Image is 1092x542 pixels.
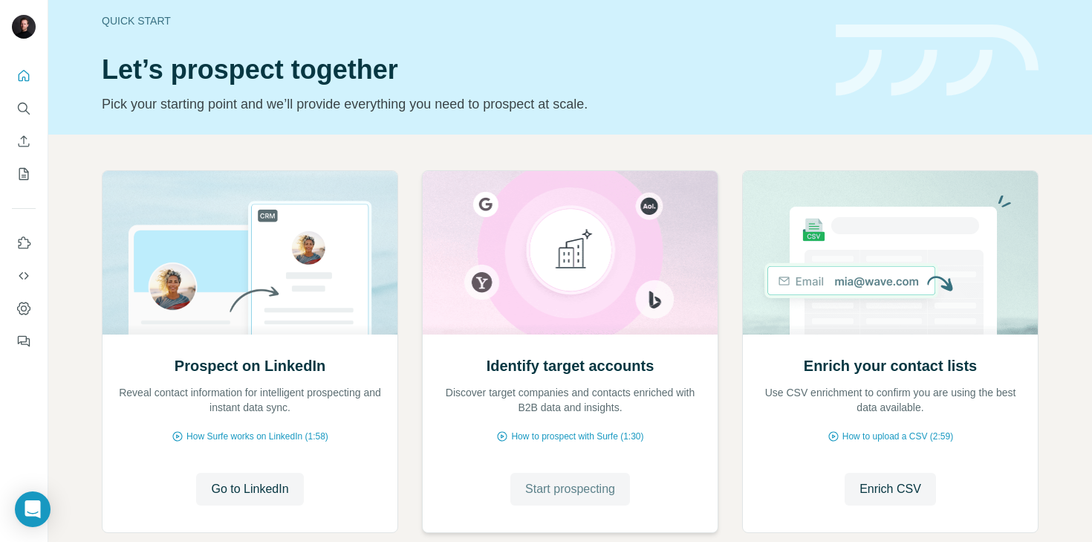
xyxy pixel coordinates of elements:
span: Start prospecting [525,480,615,498]
span: How to upload a CSV (2:59) [842,430,953,443]
p: Pick your starting point and we’ll provide everything you need to prospect at scale. [102,94,818,114]
img: Enrich your contact lists [742,171,1039,335]
p: Use CSV enrichment to confirm you are using the best data available. [758,385,1023,415]
h2: Enrich your contact lists [804,355,977,376]
h2: Identify target accounts [487,355,654,376]
button: Go to LinkedIn [196,473,303,506]
p: Discover target companies and contacts enriched with B2B data and insights. [438,385,703,415]
span: How to prospect with Surfe (1:30) [511,430,643,443]
button: Quick start [12,62,36,89]
span: Enrich CSV [859,480,921,498]
button: Dashboard [12,295,36,322]
button: Enrich CSV [12,128,36,155]
button: Start prospecting [510,473,630,506]
p: Reveal contact information for intelligent prospecting and instant data sync. [117,385,383,415]
img: Identify target accounts [422,171,718,335]
button: Feedback [12,328,36,355]
button: Use Surfe API [12,262,36,289]
img: Avatar [12,15,36,39]
button: Use Surfe on LinkedIn [12,230,36,257]
span: How Surfe works on LinkedIn (1:58) [186,430,328,443]
button: Enrich CSV [845,473,936,506]
h1: Let’s prospect together [102,55,818,85]
button: Search [12,95,36,122]
div: Open Intercom Messenger [15,491,51,527]
img: banner [836,25,1039,97]
span: Go to LinkedIn [211,480,288,498]
button: My lists [12,161,36,187]
h2: Prospect on LinkedIn [175,355,325,376]
div: Quick start [102,13,818,28]
img: Prospect on LinkedIn [102,171,398,335]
